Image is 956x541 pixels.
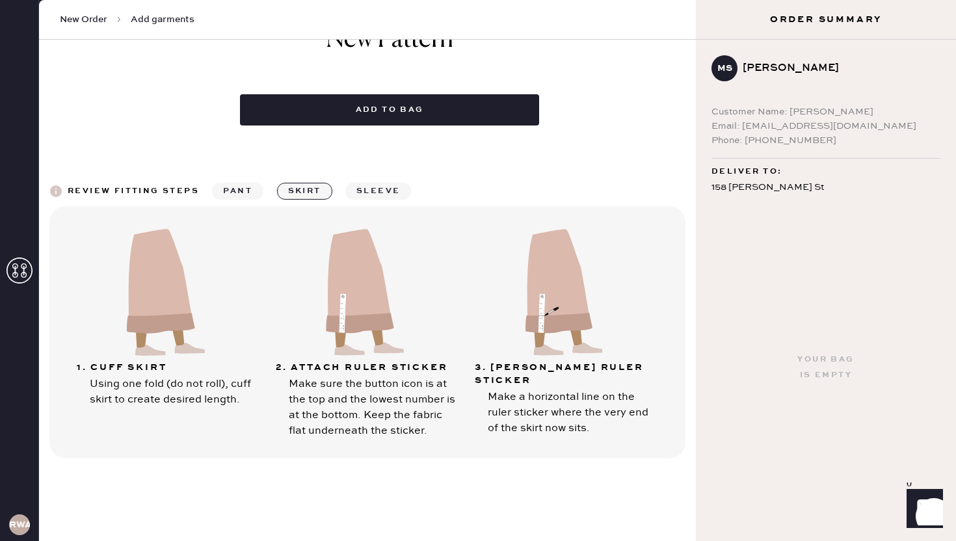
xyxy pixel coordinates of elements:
[717,64,732,73] h3: MS
[711,179,940,229] div: 158 [PERSON_NAME] St #3L [GEOGRAPHIC_DATA] , NY 11211
[711,133,940,148] div: Phone: [PHONE_NUMBER]
[304,226,421,356] img: skirt-step2.svg
[240,94,539,125] button: Add to bag
[131,13,194,26] span: Add garments
[743,60,930,76] div: [PERSON_NAME]
[488,389,660,436] div: Make a horizontal line on the ruler sticker where the very end of the skirt now sits.
[894,482,950,538] iframe: Front Chat
[289,376,461,439] div: Make sure the button icon is at the top and the lowest number is at the bottom. Keep the fabric f...
[345,183,411,200] button: sleeve
[326,24,453,68] h1: New Pattern
[696,13,956,26] h3: Order Summary
[503,226,620,356] img: skirt-step3.svg
[90,376,262,408] div: Using one fold (do not roll), cuff skirt to create desired length.
[711,105,940,119] div: Customer Name: [PERSON_NAME]
[711,119,940,133] div: Email: [EMAIL_ADDRESS][DOMAIN_NAME]
[475,361,657,387] div: 3. [PERSON_NAME] ruler sticker
[68,183,199,199] div: Review fitting steps
[77,361,259,374] div: 1. Cuff skirt
[105,226,222,356] img: skirt-step1.svg
[212,183,263,200] button: pant
[9,520,30,529] h3: RWA
[276,361,458,374] div: 2. Attach ruler sticker
[797,352,854,383] div: Your bag is empty
[60,13,107,26] span: New Order
[277,183,332,200] button: skirt
[711,164,782,179] span: Deliver to:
